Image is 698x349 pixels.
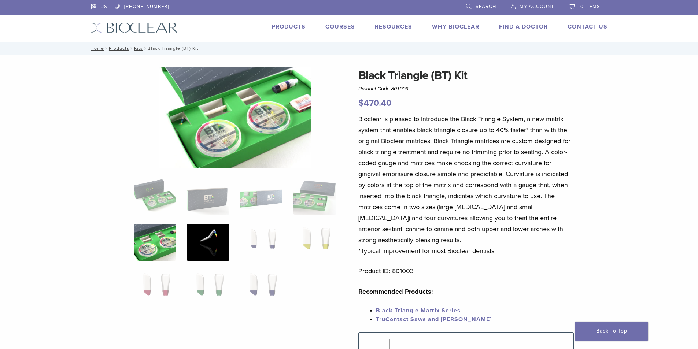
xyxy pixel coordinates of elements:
[187,178,229,215] img: Black Triangle (BT) Kit - Image 2
[134,224,176,261] img: Black Triangle (BT) Kit - Image 5
[272,23,306,30] a: Products
[187,224,229,261] img: Black Triangle (BT) Kit - Image 6
[358,266,574,276] p: Product ID: 801003
[575,322,648,341] a: Back To Top
[91,22,178,33] img: Bioclear
[187,270,229,307] img: Black Triangle (BT) Kit - Image 10
[85,42,613,55] nav: Black Triangle (BT) Kit
[358,114,574,256] p: Bioclear is pleased to introduce the Black Triangle System, a new matrix system that enables blac...
[109,46,129,51] a: Products
[143,47,148,50] span: /
[358,98,364,108] span: $
[129,47,134,50] span: /
[375,23,412,30] a: Resources
[134,270,176,307] img: Black Triangle (BT) Kit - Image 9
[376,316,492,323] a: TruContact Saws and [PERSON_NAME]
[568,23,607,30] a: Contact Us
[358,98,392,108] bdi: 470.40
[88,46,104,51] a: Home
[159,67,311,168] img: Black Triangle (BT) Kit - Image 5
[476,4,496,10] span: Search
[134,46,143,51] a: Kits
[134,178,176,215] img: Intro-Black-Triangle-Kit-6-Copy-e1548792917662-324x324.jpg
[376,307,461,314] a: Black Triangle Matrix Series
[240,224,282,261] img: Black Triangle (BT) Kit - Image 7
[358,67,574,84] h1: Black Triangle (BT) Kit
[580,4,600,10] span: 0 items
[499,23,548,30] a: Find A Doctor
[240,270,282,307] img: Black Triangle (BT) Kit - Image 11
[520,4,554,10] span: My Account
[358,86,408,92] span: Product Code:
[293,178,336,215] img: Black Triangle (BT) Kit - Image 4
[358,287,433,296] strong: Recommended Products:
[293,224,336,261] img: Black Triangle (BT) Kit - Image 8
[240,178,282,215] img: Black Triangle (BT) Kit - Image 3
[325,23,355,30] a: Courses
[391,86,409,92] span: 801003
[432,23,479,30] a: Why Bioclear
[104,47,109,50] span: /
